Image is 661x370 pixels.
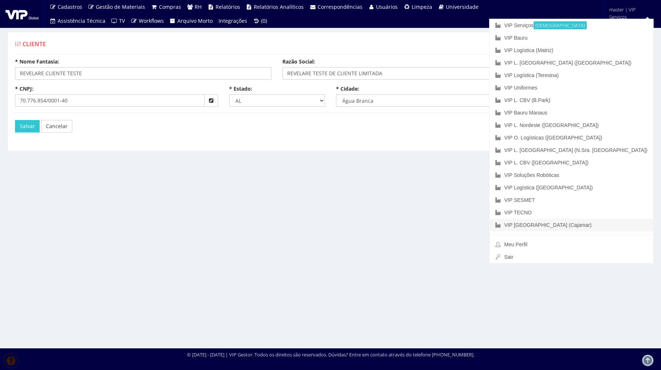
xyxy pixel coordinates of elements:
label: * CNPJ: [15,85,33,92]
a: Assistência Técnica [47,14,108,28]
span: Integrações [218,17,247,24]
a: VIP Soluções Robóticas [490,169,653,181]
a: VIP Serviços[DEMOGRAPHIC_DATA] [490,19,653,32]
a: VIP L. [GEOGRAPHIC_DATA] ([GEOGRAPHIC_DATA]) [490,57,653,69]
a: VIP L. [GEOGRAPHIC_DATA] (N.Sra. [GEOGRAPHIC_DATA]) [490,144,653,156]
span: Cliente [22,40,46,48]
a: VIP Logística (Teresina) [490,69,653,81]
span: Assistência Técnica [58,17,105,24]
label: Razão Social: [282,58,315,65]
span: Usuários [376,3,398,10]
span: Gestão de Materiais [96,3,145,10]
a: Cancelar [41,120,72,133]
span: Relatórios [216,3,240,10]
a: VIP Logística ([GEOGRAPHIC_DATA]) [490,181,653,194]
input: __.___.___/____-__ [15,94,205,107]
a: (0) [250,14,270,28]
img: logo [6,8,39,19]
span: Correspondências [318,3,362,10]
span: Workflows [139,17,164,24]
a: VIP Logística (Matriz) [490,44,653,57]
span: Relatórios Analíticos [254,3,304,10]
label: * Estado: [229,85,252,92]
a: Meu Perfil [490,238,653,251]
a: VIP Bauru Manaus [490,106,653,119]
span: TV [119,17,125,24]
a: VIP L. CBV ([GEOGRAPHIC_DATA]) [490,156,653,169]
button: Preencher dados [204,94,218,107]
span: Limpeza [412,3,432,10]
span: Arquivo Morto [177,17,213,24]
span: Compras [159,3,181,10]
a: VIP SESMET [490,194,653,206]
button: Salvar [15,120,40,133]
a: Integrações [216,14,250,28]
span: (0) [261,17,267,24]
a: TV [108,14,128,28]
small: [DEMOGRAPHIC_DATA] [534,21,587,29]
a: VIP L. CBV (B.Park) [490,94,653,106]
span: RH [195,3,202,10]
span: Cadastros [58,3,82,10]
label: * Cidade: [336,85,359,92]
a: VIP TECNO [490,206,653,219]
a: VIP O. Logísticas ([GEOGRAPHIC_DATA]) [490,131,653,144]
span: master | VIP Serviços [609,6,651,21]
span: Universidade [446,3,478,10]
div: © [DATE] - [DATE] | VIP Gestor. Todos os direitos são reservados. Dúvidas? Entre em contato atrav... [187,351,474,358]
a: Sair [490,251,653,263]
a: VIP Bauru [490,32,653,44]
label: * Nome Fantasia: [15,58,59,65]
a: Workflows [128,14,167,28]
a: Arquivo Morto [167,14,216,28]
a: VIP [GEOGRAPHIC_DATA] (Cajamar) [490,219,653,231]
a: VIP L. Nordeste ([GEOGRAPHIC_DATA]) [490,119,653,131]
a: VIP Uniformes [490,81,653,94]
